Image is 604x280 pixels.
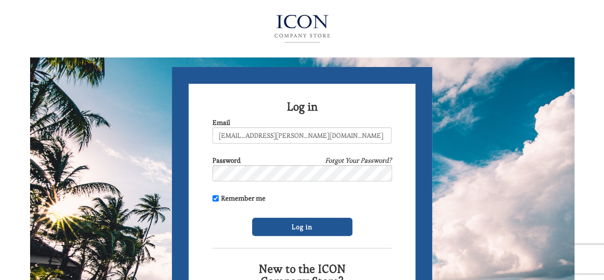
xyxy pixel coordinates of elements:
label: Email [212,118,230,127]
h2: Log in [212,101,392,113]
input: Remember me [212,195,219,202]
input: Log in [252,218,352,236]
label: Password [212,156,241,165]
label: Remember me [212,193,265,203]
a: Forgot Your Password? [325,156,392,165]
